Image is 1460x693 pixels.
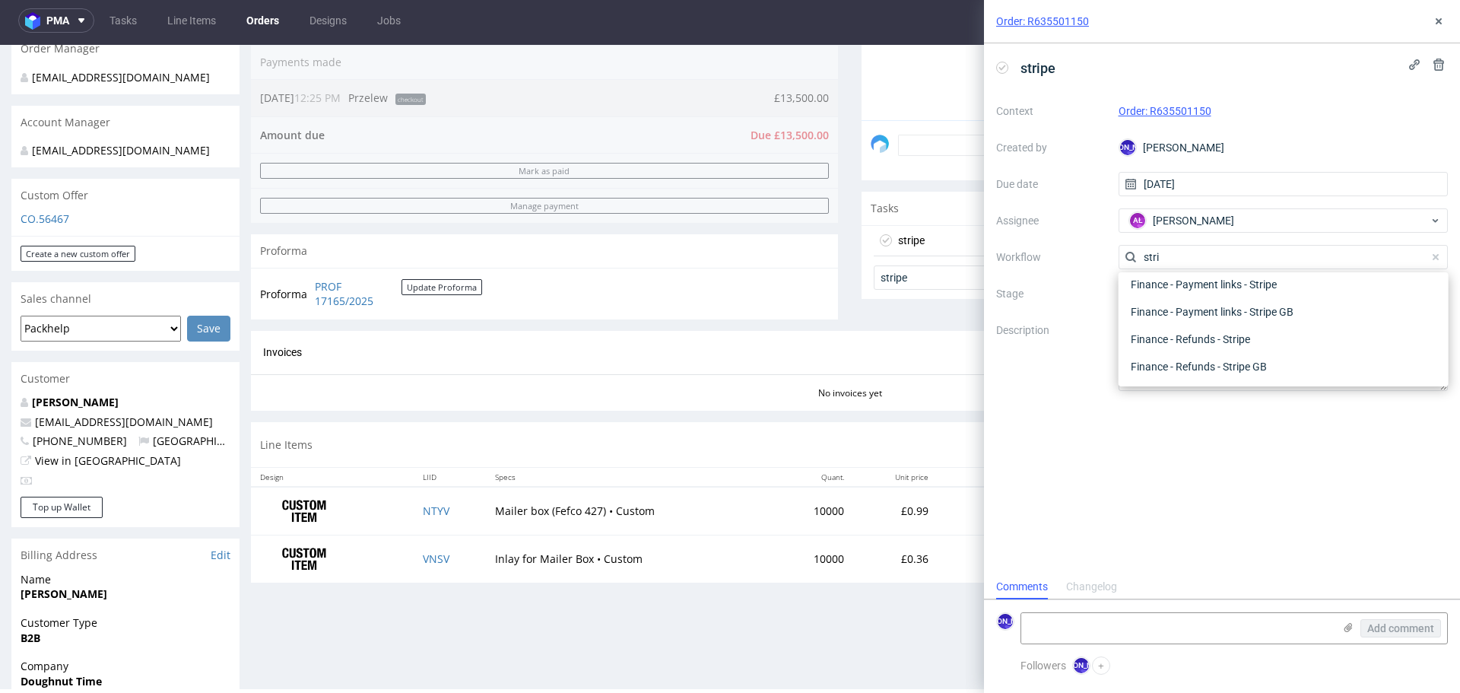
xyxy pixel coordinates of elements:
a: VNSV [423,507,449,521]
td: - [1187,491,1247,538]
small: Manage dielines [1290,391,1358,399]
strong: B2B [21,586,40,600]
button: Update Proforma [401,234,482,250]
div: [EMAIL_ADDRESS][DOMAIN_NAME] [21,98,219,113]
span: Followers [1020,660,1066,672]
div: Finance - Payment links - Stripe GB [1125,298,1443,326]
a: Order: R635501150 [996,14,1089,29]
span: Tasks [871,156,899,171]
button: Invoice [1379,298,1436,316]
div: Account Manager [11,61,240,94]
span: stripe [1014,56,1062,81]
label: Due date [996,175,1106,193]
th: Net Total [938,423,1046,442]
th: Specs [486,423,774,442]
img: share_image_120x120.png [871,90,889,108]
button: Send [1398,90,1439,111]
a: Jobs [368,8,410,33]
strong: [PERSON_NAME] [21,542,107,556]
a: PROF 17165/2025 [315,234,401,264]
td: UPS [1327,442,1410,490]
a: Tasks [100,8,146,33]
strong: Doughnut Time [21,629,102,644]
label: Created by [996,138,1106,157]
span: Invoice [1385,301,1430,313]
span: Company [21,614,230,629]
a: [EMAIL_ADDRESS][DOMAIN_NAME] [35,370,213,384]
td: 10000 [775,491,854,538]
span: Invoices [263,301,302,313]
p: £9,900.00 [947,459,1037,474]
strong: VAT number: GB270539891 [21,644,161,658]
label: Workflow [996,248,1106,266]
a: CO.56467 [21,167,69,181]
figcaption: [PERSON_NAME] [1120,140,1135,155]
td: - [1248,442,1327,490]
label: Description [996,321,1106,388]
input: Type to create new task [874,221,1436,245]
div: → pre-DTP [1055,457,1124,475]
th: Shipment [1327,423,1410,442]
p: £3,600.00 [947,507,1037,522]
div: → pre-DTP [1055,505,1124,523]
input: Save [187,271,230,297]
th: Unit price [853,423,937,442]
td: Inlay for Mailer Box • Custom [486,491,774,538]
a: NTYV [423,459,449,473]
img: logo [25,12,46,30]
img: ico-item-custom-a8f9c3db6a5631ce2f509e228e8b95abde266dc4376634de7b166047de09ff05.png [266,495,342,533]
button: pma [18,8,94,33]
div: Finance - Refunds - Stripe GB [1125,353,1443,380]
div: Comments [996,575,1048,599]
span: Name [21,527,230,542]
div: [PERSON_NAME] [1119,135,1449,160]
div: Finance - Refunds - Stripe [1125,326,1443,353]
span: [PERSON_NAME] [1153,213,1234,228]
a: Line Items [158,8,225,33]
figcaption: [PERSON_NAME] [998,614,1013,629]
th: Deadline [1248,423,1327,442]
td: Mailer box (Fefco 427) • Custom [486,442,774,490]
button: Top up Wallet [21,452,103,473]
img: ico-item-custom-a8f9c3db6a5631ce2f509e228e8b95abde266dc4376634de7b166047de09ff05.png [266,447,342,485]
input: Search... [1119,245,1449,269]
a: [PERSON_NAME] [32,350,119,364]
th: Stage [1046,423,1187,442]
div: Changelog [1066,575,1117,599]
div: Proforma [251,189,838,223]
td: UPS [1327,491,1410,538]
figcaption: [PERSON_NAME] [1074,658,1089,673]
a: Create a new custom offer [21,201,135,217]
a: Designs [300,8,356,33]
a: Edit [211,503,230,518]
div: No invoices yet [251,329,1449,355]
label: Stage [996,285,1106,303]
label: Context [996,102,1106,120]
div: Set due date [1347,186,1436,205]
span: [PHONE_NUMBER] [21,389,127,403]
div: Finance - Payment links - Stripe [1125,271,1443,298]
th: Design [251,423,414,442]
a: View all [1408,157,1439,170]
figcaption: AŁ [1130,213,1145,228]
button: + [1092,656,1110,675]
th: Quant. [775,423,854,442]
a: View in [GEOGRAPHIC_DATA] [35,408,181,423]
td: £0.99 [853,442,937,490]
td: Proforma [260,233,311,265]
td: - [1248,491,1327,538]
small: Margin summary [1370,391,1439,399]
div: Line Items [251,377,1449,422]
div: stripe [898,186,925,205]
td: £0.36 [853,491,937,538]
div: Billing Address [11,494,240,527]
label: Assignee [996,211,1106,230]
th: Batch [1187,423,1247,442]
th: LIID [414,423,487,442]
span: pma [46,15,69,26]
div: [EMAIL_ADDRESS][DOMAIN_NAME] [21,25,219,40]
td: 10000 [775,442,854,490]
td: - [1187,442,1247,490]
a: Orders [237,8,288,33]
span: [GEOGRAPHIC_DATA] [138,389,259,403]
